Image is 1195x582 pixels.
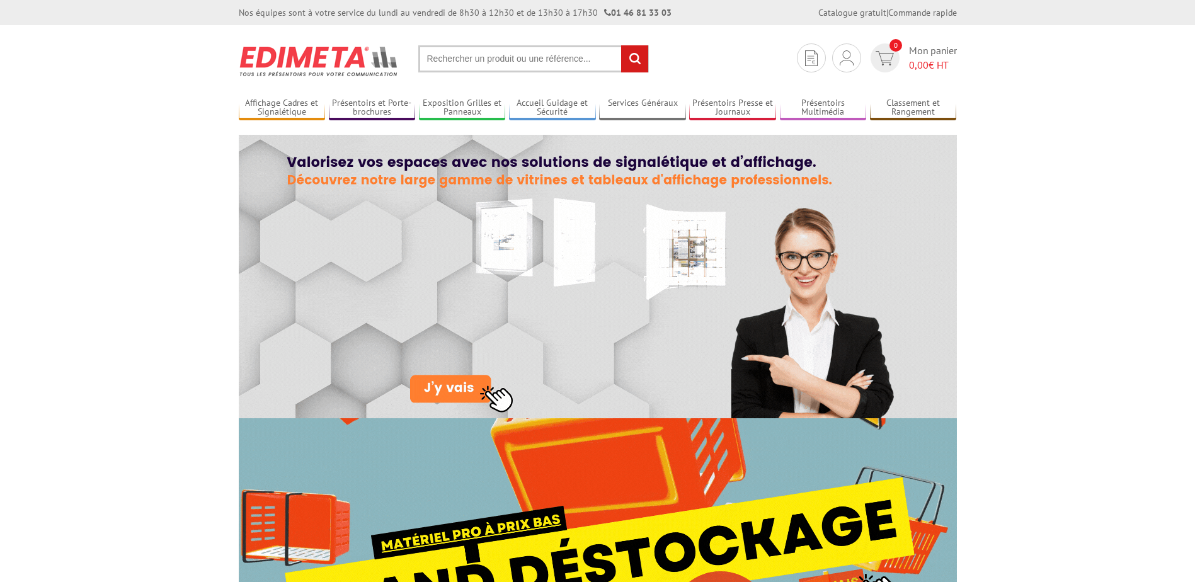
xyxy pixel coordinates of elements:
[419,98,506,118] a: Exposition Grilles et Panneaux
[239,6,672,19] div: Nos équipes sont à votre service du lundi au vendredi de 8h30 à 12h30 et de 13h30 à 17h30
[889,39,902,52] span: 0
[818,6,957,19] div: |
[909,59,929,71] span: 0,00
[840,50,854,66] img: devis rapide
[780,98,867,118] a: Présentoirs Multimédia
[909,43,957,72] span: Mon panier
[867,43,957,72] a: devis rapide 0 Mon panier 0,00€ HT
[805,50,818,66] img: devis rapide
[909,58,957,72] span: € HT
[599,98,686,118] a: Services Généraux
[604,7,672,18] strong: 01 46 81 33 03
[818,7,886,18] a: Catalogue gratuit
[329,98,416,118] a: Présentoirs et Porte-brochures
[888,7,957,18] a: Commande rapide
[621,45,648,72] input: rechercher
[239,38,399,84] img: Présentoir, panneau, stand - Edimeta - PLV, affichage, mobilier bureau, entreprise
[239,98,326,118] a: Affichage Cadres et Signalétique
[509,98,596,118] a: Accueil Guidage et Sécurité
[418,45,649,72] input: Rechercher un produit ou une référence...
[689,98,776,118] a: Présentoirs Presse et Journaux
[870,98,957,118] a: Classement et Rangement
[876,51,894,66] img: devis rapide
